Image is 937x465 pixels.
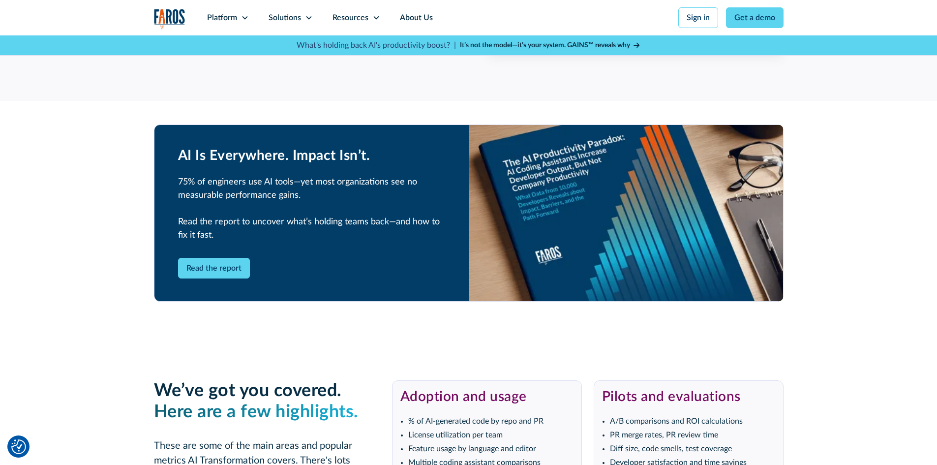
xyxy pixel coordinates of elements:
a: home [154,9,185,29]
img: Logo of the analytics and reporting company Faros. [154,9,185,29]
button: Cookie Settings [11,439,26,454]
a: It’s not the model—it’s your system. GAINS™ reveals why [460,40,641,51]
div: Solutions [269,12,301,24]
strong: It’s not the model—it’s your system. GAINS™ reveals why [460,42,630,49]
h3: Adoption and usage [400,389,574,405]
p: 75% of engineers use AI tools—yet most organizations see no measurable performance gains. Read th... [178,176,445,242]
li: License utilization per team [408,429,574,441]
li: PR merge rates, PR review time [610,429,775,441]
img: Revisit consent button [11,439,26,454]
li: A/B comparisons and ROI calculations [610,415,775,427]
strong: We’ve got you covered. ‍ [154,382,359,421]
a: Sign in [678,7,718,28]
li: Diff size, code smells, test coverage [610,443,775,455]
h2: AI Is Everywhere. Impact Isn’t. [178,148,445,164]
div: Resources [332,12,368,24]
img: AI Productivity Paradox Report 2025 [469,125,783,301]
em: Here are a few highlights. [154,403,359,421]
div: Platform [207,12,237,24]
li: Feature usage by language and editor [408,443,574,455]
h3: Pilots and evaluations [602,389,775,405]
a: Read the report [178,258,250,279]
a: Get a demo [726,7,784,28]
p: What's holding back AI's productivity boost? | [297,39,456,51]
li: % of AI-generated code by repo and PR [408,415,574,427]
